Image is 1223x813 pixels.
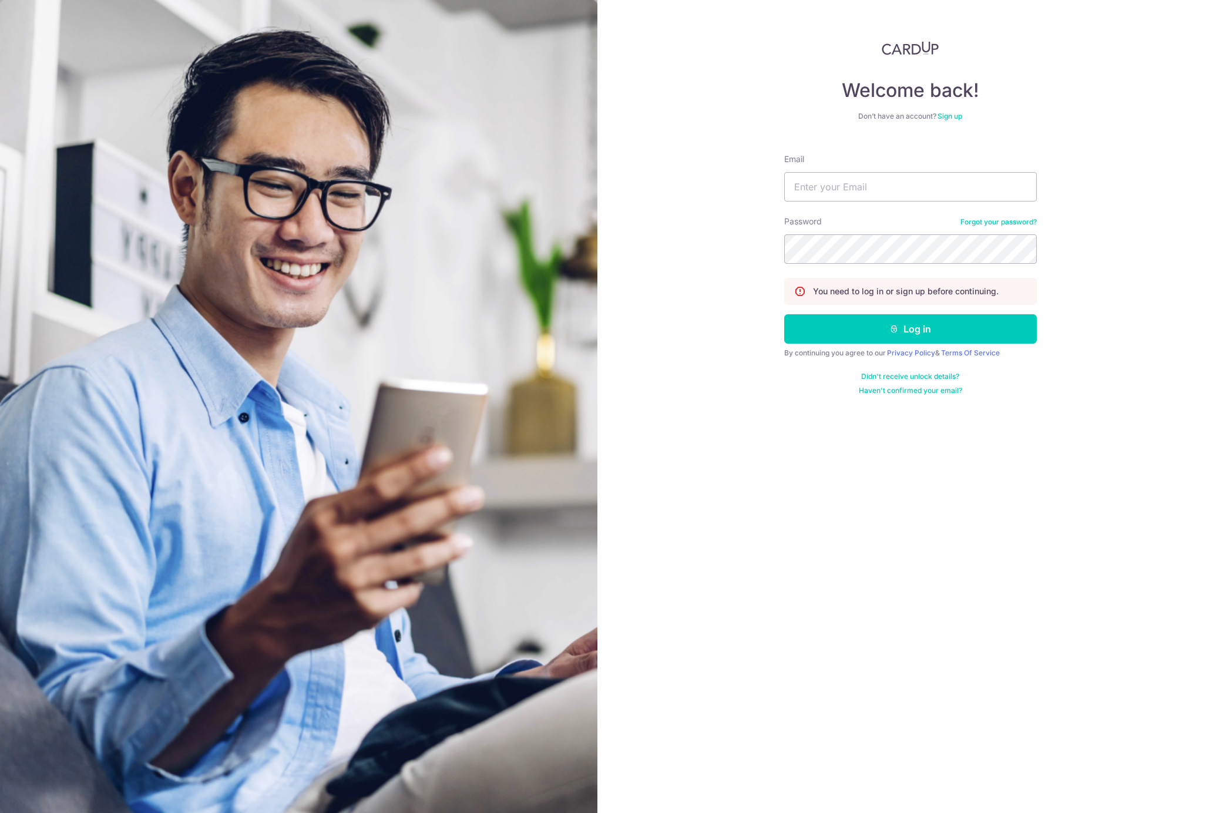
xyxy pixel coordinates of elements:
[784,314,1037,344] button: Log in
[784,348,1037,358] div: By continuing you agree to our &
[784,172,1037,201] input: Enter your Email
[887,348,935,357] a: Privacy Policy
[938,112,962,120] a: Sign up
[784,153,804,165] label: Email
[859,386,962,395] a: Haven't confirmed your email?
[784,79,1037,102] h4: Welcome back!
[813,285,999,297] p: You need to log in or sign up before continuing.
[882,41,939,55] img: CardUp Logo
[941,348,1000,357] a: Terms Of Service
[960,217,1037,227] a: Forgot your password?
[784,112,1037,121] div: Don’t have an account?
[784,216,822,227] label: Password
[861,372,959,381] a: Didn't receive unlock details?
